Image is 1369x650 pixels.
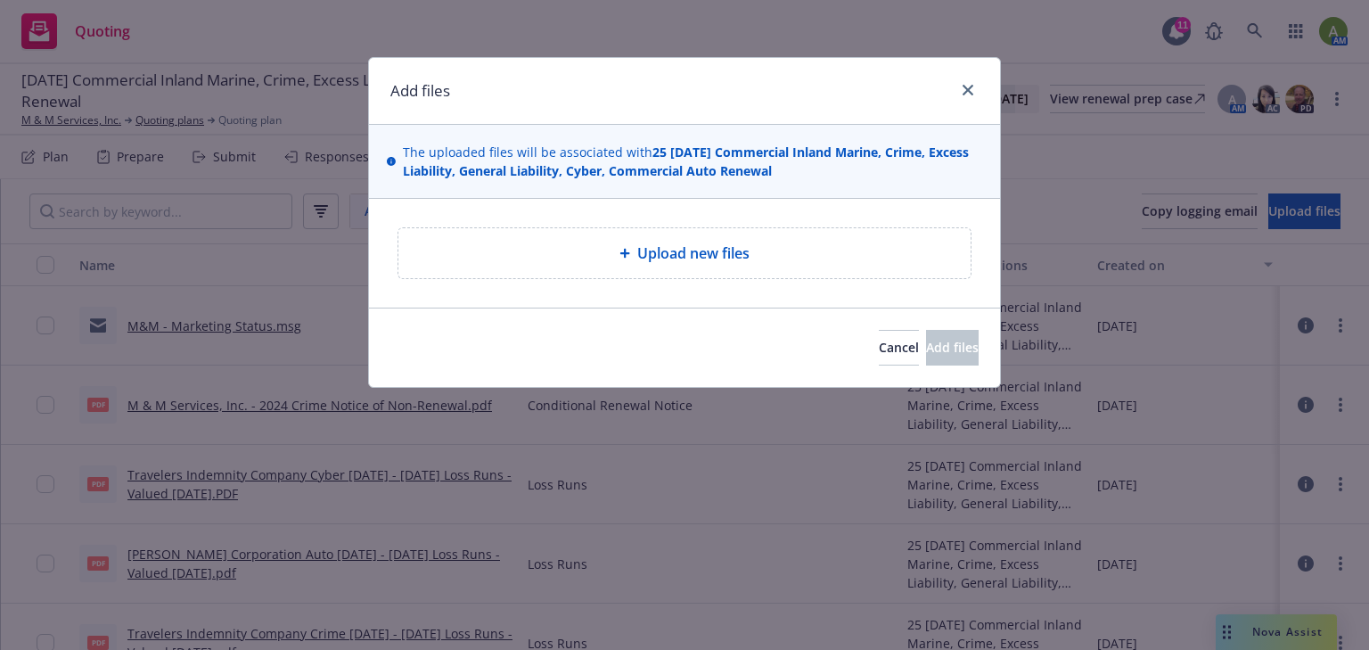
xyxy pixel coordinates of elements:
[926,339,979,356] span: Add files
[398,227,971,279] div: Upload new files
[390,79,450,103] h1: Add files
[403,144,969,179] strong: 25 [DATE] Commercial Inland Marine, Crime, Excess Liability, General Liability, Cyber, Commercial...
[637,243,750,264] span: Upload new files
[879,339,919,356] span: Cancel
[957,79,979,101] a: close
[926,330,979,366] button: Add files
[403,143,982,180] span: The uploaded files will be associated with
[879,330,919,366] button: Cancel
